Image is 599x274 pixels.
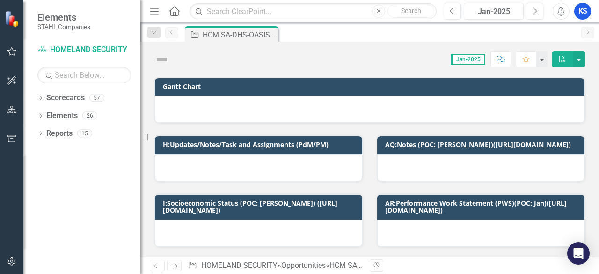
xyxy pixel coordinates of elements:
[401,7,421,15] span: Search
[385,141,580,148] h3: AQ:Notes (POC: [PERSON_NAME])([URL][DOMAIN_NAME])
[37,44,131,55] a: HOMELAND SECURITY
[154,52,169,67] img: Not Defined
[281,261,326,270] a: Opportunities
[387,5,434,18] button: Search
[567,242,590,265] div: Open Intercom Messenger
[574,3,591,20] button: KS
[190,3,437,20] input: Search ClearPoint...
[188,260,363,271] div: » »
[163,141,358,148] h3: H:Updates/Notes/Task and Assignments (PdM/PM)
[467,6,520,17] div: Jan-2025
[46,128,73,139] a: Reports
[201,261,278,270] a: HOMELAND SECURITY
[163,83,580,90] h3: Gantt Chart
[77,129,92,137] div: 15
[89,94,104,102] div: 57
[163,200,358,214] h3: I:Socioeconomic Status (POC: [PERSON_NAME]) ([URL][DOMAIN_NAME])
[37,67,131,83] input: Search Below...
[46,111,78,121] a: Elements
[37,12,90,23] span: Elements
[37,23,90,30] small: STAHL Companies
[451,54,485,65] span: Jan-2025
[385,200,580,214] h3: AR:Performance Work Statement (PWS)(POC: Jan)([URL][DOMAIN_NAME])
[82,112,97,120] div: 26
[5,10,21,27] img: ClearPoint Strategy
[203,29,276,41] div: HCM SA-DHS-OASIS-251757 (CONTRACTOR HUMAN CAPITAL MANAGEMENT SEGMENT ARCHITECTURE SUPPORT SERVICE...
[464,3,524,20] button: Jan-2025
[46,93,85,104] a: Scorecards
